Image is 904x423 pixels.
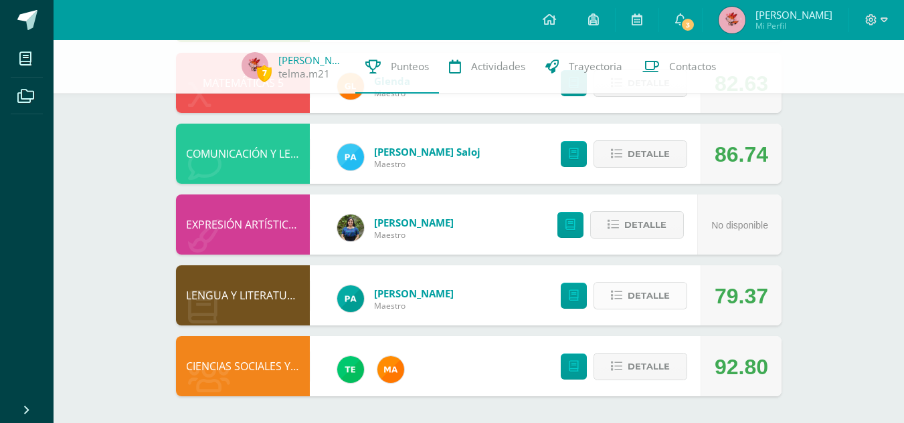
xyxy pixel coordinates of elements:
span: Detalle [628,142,670,166]
a: Actividades [439,40,535,94]
div: 86.74 [715,124,768,184]
button: Detalle [590,211,684,239]
span: Maestro [374,300,454,311]
img: 53dbe22d98c82c2b31f74347440a2e81.png [337,285,364,312]
a: [PERSON_NAME] Saloj [374,145,480,158]
span: Mi Perfil [755,20,832,31]
span: Detalle [624,213,666,237]
div: CIENCIAS SOCIALES Y FORMACIÓN CIUDADANA 5 [176,336,310,396]
button: Detalle [594,140,687,168]
img: c0eb676bdbe1978448993a07a0686fd3.png [242,52,268,79]
span: Contactos [669,59,716,74]
img: 36627948da5af62e6e4d36ba7d792ec8.png [337,215,364,241]
span: 7 [257,65,272,82]
a: Trayectoria [535,40,632,94]
img: 266030d5bbfb4fab9f05b9da2ad38396.png [377,356,404,383]
img: c0eb676bdbe1978448993a07a0686fd3.png [719,7,745,33]
span: No disponible [711,220,768,231]
button: Detalle [594,282,687,309]
div: COMUNICACIÓN Y LENGUAJE L3 (INGLÉS) [176,124,310,184]
a: telma.m21 [278,67,330,81]
span: Actividades [471,59,525,74]
span: Detalle [628,283,670,308]
img: 4d02e55cc8043f0aab29493a7075c5f8.png [337,144,364,170]
span: Maestro [374,229,454,241]
img: 43d3dab8d13cc64d9a3940a0882a4dc3.png [337,356,364,383]
a: [PERSON_NAME] [374,287,454,300]
span: Maestro [374,158,480,170]
a: Punteos [355,40,439,94]
span: Detalle [628,354,670,379]
span: [PERSON_NAME] [755,8,832,21]
a: [PERSON_NAME] [278,53,345,67]
div: EXPRESIÓN ARTÍSTICA (MOVIMIENTO) [176,194,310,255]
div: 79.37 [715,266,768,326]
a: Contactos [632,40,726,94]
span: Punteos [391,59,429,74]
div: 92.80 [715,337,768,397]
span: Trayectoria [569,59,622,74]
div: LENGUA Y LITERATURA 5 [176,265,310,325]
span: 3 [681,17,695,32]
button: Detalle [594,353,687,380]
a: [PERSON_NAME] [374,216,454,229]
